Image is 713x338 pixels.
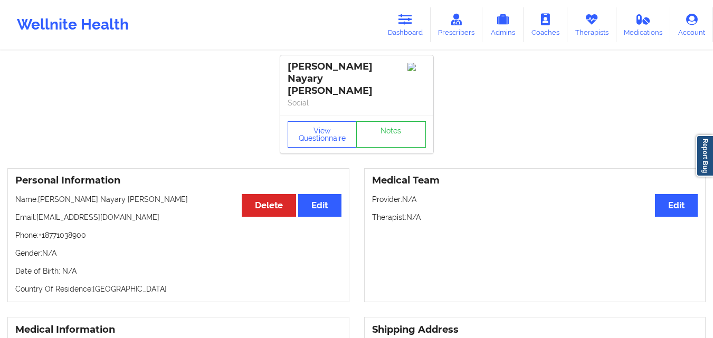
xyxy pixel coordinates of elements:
[407,63,426,71] img: Image%2Fplaceholer-image.png
[380,7,431,42] a: Dashboard
[482,7,524,42] a: Admins
[372,175,698,187] h3: Medical Team
[288,98,426,108] p: Social
[15,248,341,258] p: Gender: N/A
[298,194,341,217] button: Edit
[288,61,426,97] div: [PERSON_NAME] Nayary [PERSON_NAME]
[356,121,426,148] a: Notes
[15,212,341,223] p: Email: [EMAIL_ADDRESS][DOMAIN_NAME]
[15,230,341,240] p: Phone: +18771038900
[567,7,616,42] a: Therapists
[15,284,341,294] p: Country Of Residence: [GEOGRAPHIC_DATA]
[15,194,341,205] p: Name: [PERSON_NAME] Nayary [PERSON_NAME]
[15,324,341,336] h3: Medical Information
[616,7,671,42] a: Medications
[372,212,698,223] p: Therapist: N/A
[670,7,713,42] a: Account
[696,135,713,177] a: Report Bug
[372,194,698,205] p: Provider: N/A
[431,7,483,42] a: Prescribers
[372,324,698,336] h3: Shipping Address
[15,175,341,187] h3: Personal Information
[242,194,296,217] button: Delete
[524,7,567,42] a: Coaches
[655,194,698,217] button: Edit
[288,121,357,148] button: View Questionnaire
[15,266,341,276] p: Date of Birth: N/A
